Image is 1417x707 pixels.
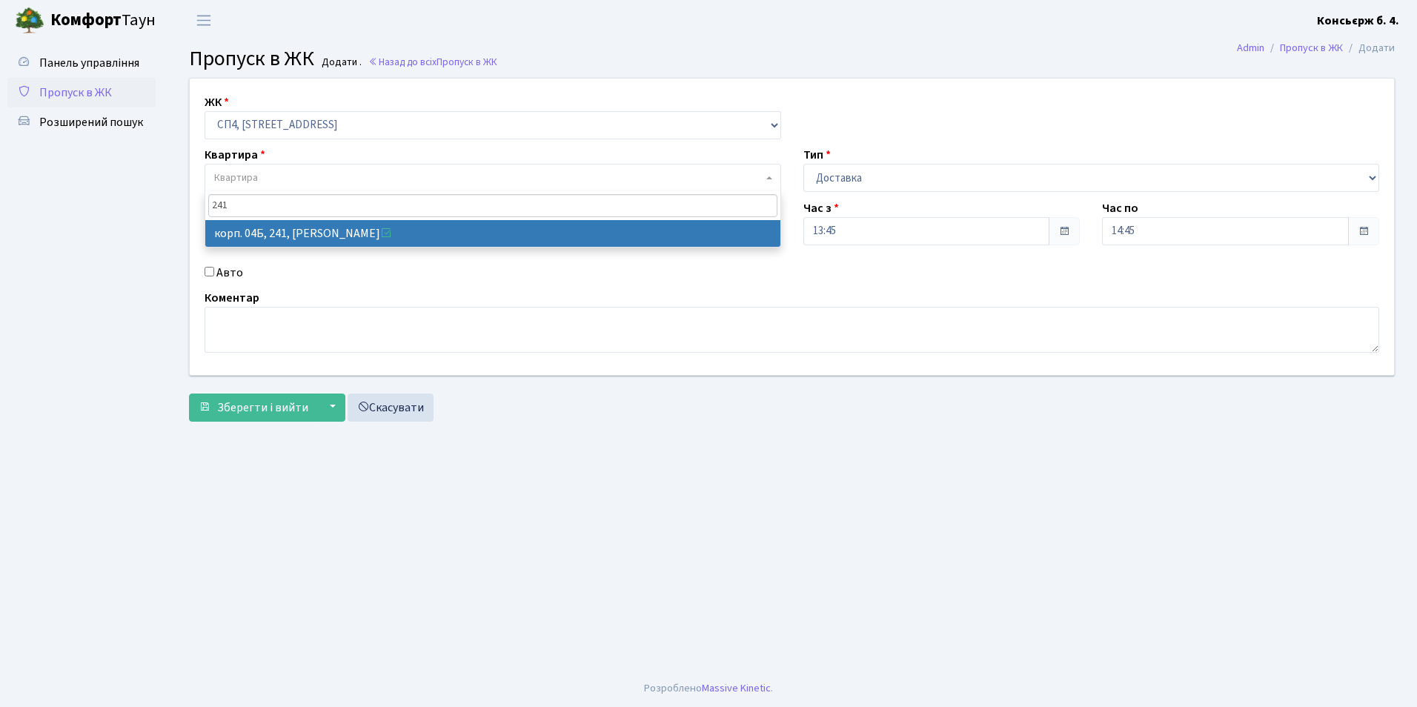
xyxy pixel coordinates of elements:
span: Пропуск в ЖК [39,84,112,101]
button: Зберегти і вийти [189,394,318,422]
a: Пропуск в ЖК [1280,40,1343,56]
a: Пропуск в ЖК [7,78,156,107]
button: Переключити навігацію [185,8,222,33]
b: Консьєрж б. 4. [1317,13,1399,29]
li: Додати [1343,40,1395,56]
label: Час з [803,199,839,217]
small: Додати . [319,56,362,69]
span: Пропуск в ЖК [437,55,497,69]
b: Комфорт [50,8,122,32]
a: Назад до всіхПропуск в ЖК [368,55,497,69]
img: logo.png [15,6,44,36]
a: Розширений пошук [7,107,156,137]
label: Авто [216,264,243,282]
label: Тип [803,146,831,164]
a: Панель управління [7,48,156,78]
nav: breadcrumb [1215,33,1417,64]
li: корп. 04Б, 241, [PERSON_NAME] [205,220,780,247]
span: Квартира [214,170,258,185]
a: Скасувати [348,394,434,422]
a: Admin [1237,40,1264,56]
a: Консьєрж б. 4. [1317,12,1399,30]
span: Розширений пошук [39,114,143,130]
span: Зберегти і вийти [217,399,308,416]
label: Квартира [205,146,265,164]
label: Час по [1102,199,1138,217]
span: Панель управління [39,55,139,71]
span: Таун [50,8,156,33]
a: Massive Kinetic [702,680,771,696]
label: Коментар [205,289,259,307]
label: ЖК [205,93,229,111]
span: Пропуск в ЖК [189,44,314,73]
div: Розроблено . [644,680,773,697]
